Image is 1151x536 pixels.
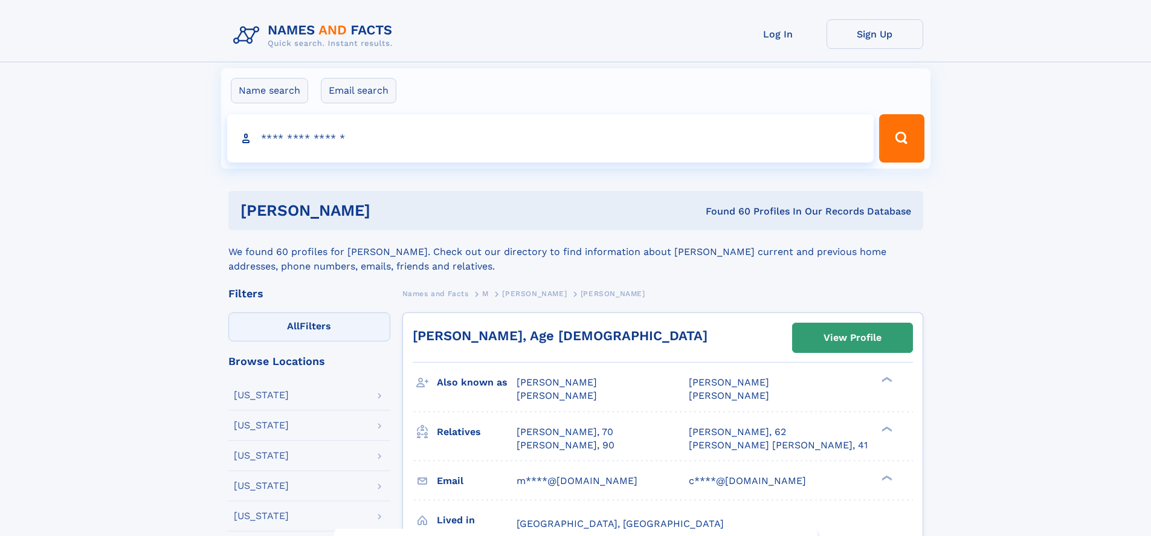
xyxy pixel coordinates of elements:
div: [US_STATE] [234,511,289,521]
div: [US_STATE] [234,481,289,491]
div: ❯ [879,474,893,482]
a: M [482,286,489,301]
span: [PERSON_NAME] [517,390,597,401]
h1: [PERSON_NAME] [240,203,538,218]
a: Log In [730,19,827,49]
div: Found 60 Profiles In Our Records Database [538,205,911,218]
div: ❯ [879,376,893,384]
div: [US_STATE] [234,451,289,460]
a: [PERSON_NAME], 90 [517,439,614,452]
a: [PERSON_NAME] [502,286,567,301]
div: We found 60 profiles for [PERSON_NAME]. Check out our directory to find information about [PERSON... [228,230,923,274]
h3: Also known as [437,372,517,393]
a: [PERSON_NAME], 70 [517,425,613,439]
div: [US_STATE] [234,390,289,400]
div: View Profile [824,324,882,352]
span: [GEOGRAPHIC_DATA], [GEOGRAPHIC_DATA] [517,518,724,529]
span: [PERSON_NAME] [689,376,769,388]
img: Logo Names and Facts [228,19,402,52]
a: Sign Up [827,19,923,49]
a: View Profile [793,323,912,352]
a: Names and Facts [402,286,469,301]
input: search input [227,114,874,163]
span: [PERSON_NAME] [689,390,769,401]
a: [PERSON_NAME] [PERSON_NAME], 41 [689,439,868,452]
div: Browse Locations [228,356,390,367]
button: Search Button [879,114,924,163]
div: [US_STATE] [234,421,289,430]
span: [PERSON_NAME] [502,289,567,298]
a: [PERSON_NAME], Age [DEMOGRAPHIC_DATA] [413,328,708,343]
span: [PERSON_NAME] [581,289,645,298]
div: ❯ [879,425,893,433]
label: Email search [321,78,396,103]
h3: Lived in [437,510,517,531]
h3: Email [437,471,517,491]
span: M [482,289,489,298]
div: Filters [228,288,390,299]
h3: Relatives [437,422,517,442]
a: [PERSON_NAME], 62 [689,425,786,439]
label: Name search [231,78,308,103]
span: All [287,320,300,332]
span: [PERSON_NAME] [517,376,597,388]
label: Filters [228,312,390,341]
